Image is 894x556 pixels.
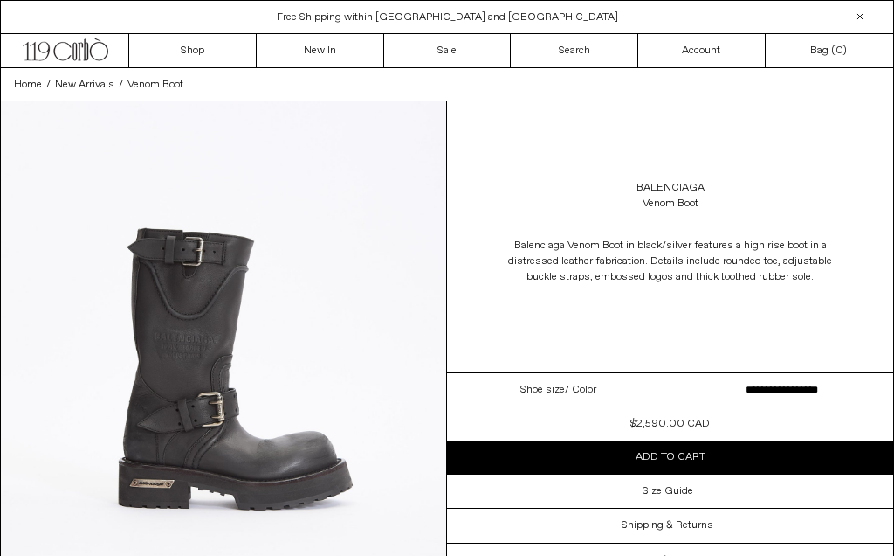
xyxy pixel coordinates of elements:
[384,34,512,67] a: Sale
[14,77,42,93] a: Home
[636,180,705,196] a: Balenciaga
[14,78,42,92] span: Home
[55,77,114,93] a: New Arrivals
[127,78,183,92] span: Venom Boot
[129,34,257,67] a: Shop
[520,382,565,398] span: Shoe size
[766,34,893,67] a: Bag ()
[622,519,713,532] h3: Shipping & Returns
[643,485,693,497] h3: Size Guide
[55,78,114,92] span: New Arrivals
[46,77,51,93] span: /
[119,77,123,93] span: /
[836,44,842,58] span: 0
[630,416,710,432] div: $2,590.00 CAD
[496,229,845,294] p: Balenciaga Venom Boot in black/silver features a high rise boot in a distressed leather fabricati...
[257,34,384,67] a: New In
[836,43,847,59] span: )
[511,34,638,67] a: Search
[127,77,183,93] a: Venom Boot
[636,450,705,464] span: Add to cart
[643,196,698,212] div: Venom Boot
[277,10,618,24] a: Free Shipping within [GEOGRAPHIC_DATA] and [GEOGRAPHIC_DATA]
[447,441,893,474] button: Add to cart
[565,382,596,398] span: / Color
[638,34,766,67] a: Account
